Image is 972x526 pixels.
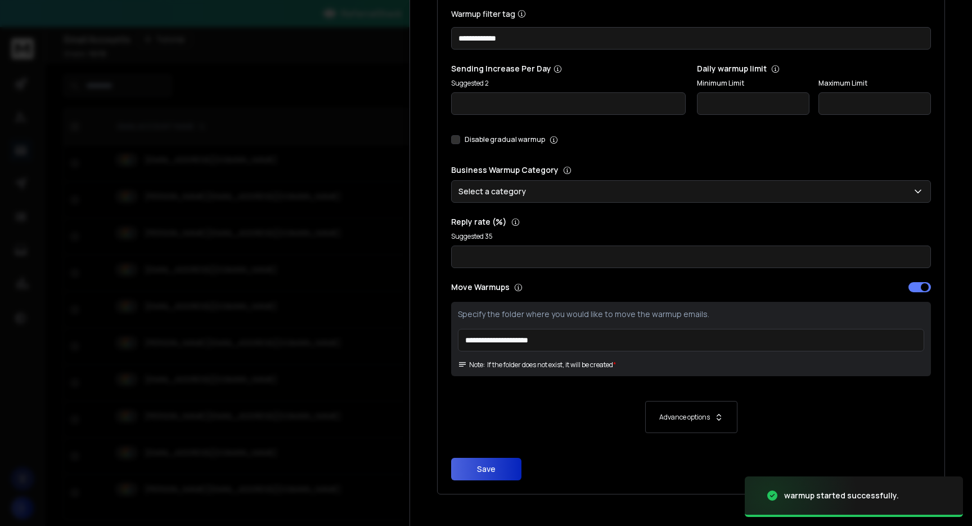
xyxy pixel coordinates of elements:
[451,10,931,18] label: Warmup filter tag
[784,490,899,501] div: warmup started successfully.
[458,186,530,197] p: Select a category
[697,79,809,88] label: Minimum Limit
[451,216,931,228] p: Reply rate (%)
[451,164,931,176] p: Business Warmup Category
[697,63,931,74] p: Daily warmup limit
[458,360,485,369] span: Note:
[451,458,521,480] button: Save
[451,63,686,74] p: Sending Increase Per Day
[487,360,613,369] p: If the folder does not exist, it will be created
[451,282,688,293] p: Move Warmups
[451,79,686,88] p: Suggested 2
[458,309,924,320] p: Specify the folder where you would like to move the warmup emails.
[465,135,545,144] label: Disable gradual warmup
[462,401,920,433] button: Advance options
[818,79,931,88] label: Maximum Limit
[451,232,931,241] p: Suggested 35
[659,413,710,422] p: Advance options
